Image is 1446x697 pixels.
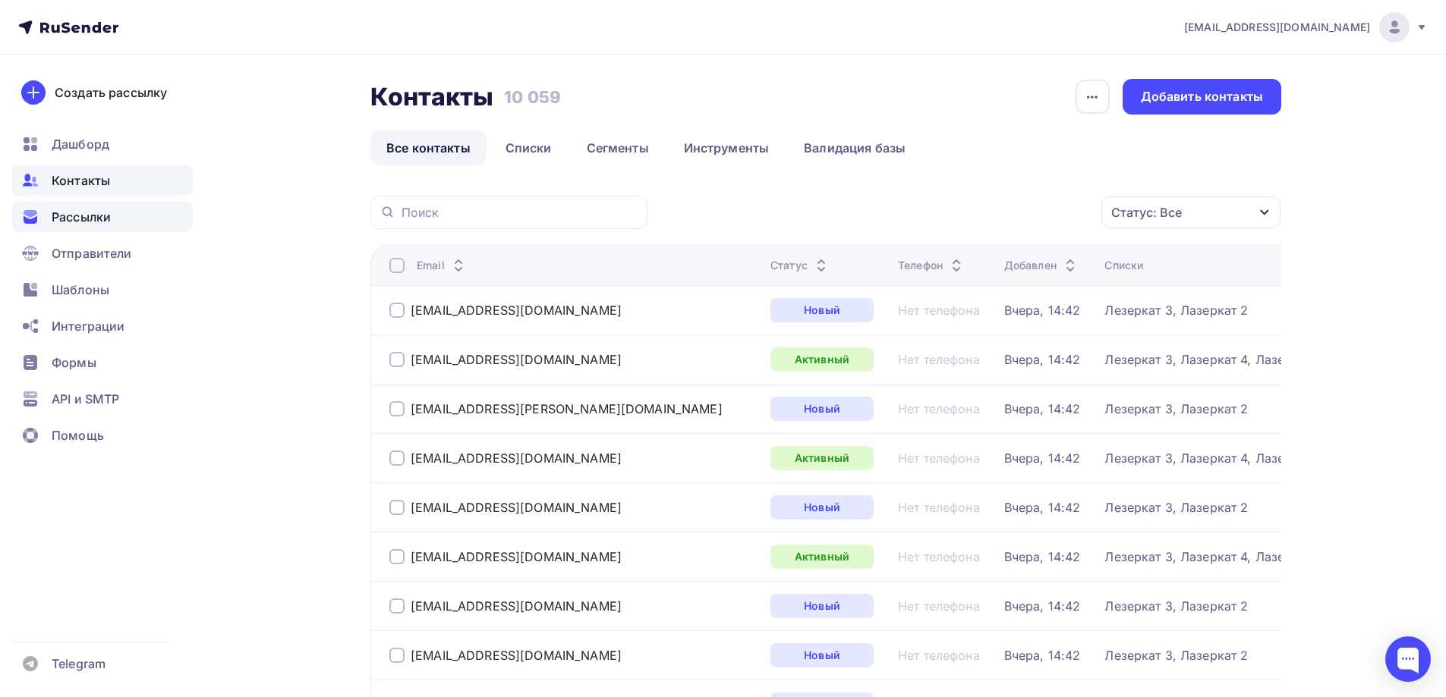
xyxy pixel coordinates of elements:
[1104,549,1323,564] a: Лезеркат 3, Лазеркат 4, Лазеркат 2
[1104,451,1323,466] div: Лезеркат 3, Лазеркат 4, Лазеркат 2
[52,208,111,226] span: Рассылки
[1101,196,1281,229] button: Статус: Все
[770,347,874,372] a: Активный
[490,130,568,165] a: Списки
[411,401,723,416] a: [EMAIL_ADDRESS][PERSON_NAME][DOMAIN_NAME]
[12,202,193,232] a: Рассылки
[12,347,193,378] a: Формы
[770,643,874,667] a: Новый
[898,401,980,416] a: Нет телефона
[770,298,874,322] div: Новый
[52,353,96,372] span: Формы
[52,281,109,299] span: Шаблоны
[1104,401,1248,416] a: Лезеркат 3, Лазеркат 2
[898,648,980,663] a: Нет телефона
[411,451,622,466] a: [EMAIL_ADDRESS][DOMAIN_NAME]
[411,303,622,318] a: [EMAIL_ADDRESS][DOMAIN_NAME]
[1104,598,1248,614] a: Лезеркат 3, Лазеркат 2
[1004,598,1081,614] a: Вчера, 14:42
[770,545,874,569] a: Активный
[1184,20,1370,35] span: [EMAIL_ADDRESS][DOMAIN_NAME]
[12,275,193,305] a: Шаблоны
[370,82,493,112] h2: Контакты
[898,451,980,466] a: Нет телефона
[571,130,665,165] a: Сегменты
[770,495,874,520] a: Новый
[898,352,980,367] a: Нет телефона
[52,171,110,190] span: Контакты
[12,129,193,159] a: Дашборд
[1004,258,1079,273] div: Добавлен
[1004,451,1081,466] a: Вчера, 14:42
[898,303,980,318] div: Нет телефона
[770,397,874,421] a: Новый
[1004,352,1081,367] a: Вчера, 14:42
[1104,303,1248,318] a: Лезеркат 3, Лазеркат 2
[1104,352,1323,367] a: Лезеркат 3, Лазеркат 4, Лазеркат 2
[1004,549,1081,564] a: Вчера, 14:42
[12,238,193,268] a: Отправители
[1104,500,1248,515] a: Лезеркат 3, Лазеркат 2
[898,500,980,515] a: Нет телефона
[770,258,830,273] div: Статус
[504,86,561,108] h3: 10 059
[411,500,622,515] a: [EMAIL_ADDRESS][DOMAIN_NAME]
[1184,12,1428,42] a: [EMAIL_ADDRESS][DOMAIN_NAME]
[12,165,193,196] a: Контакты
[1111,203,1182,221] div: Статус: Все
[1004,500,1081,515] a: Вчера, 14:42
[52,244,132,262] span: Отправители
[55,83,167,102] div: Создать рассылку
[402,204,638,221] input: Поиск
[52,317,124,335] span: Интеграции
[1004,401,1081,416] a: Вчера, 14:42
[788,130,921,165] a: Валидация базы
[770,594,874,618] a: Новый
[411,352,622,367] a: [EMAIL_ADDRESS][DOMAIN_NAME]
[411,598,622,614] a: [EMAIL_ADDRESS][DOMAIN_NAME]
[1104,648,1248,663] a: Лезеркат 3, Лазеркат 2
[1004,648,1081,663] a: Вчера, 14:42
[370,130,487,165] a: Все контакты
[668,130,786,165] a: Инструменты
[52,135,109,153] span: Дашборд
[52,390,119,408] span: API и SMTP
[417,258,468,273] div: Email
[411,549,622,564] a: [EMAIL_ADDRESS][DOMAIN_NAME]
[898,598,980,614] a: Нет телефона
[770,446,874,470] div: Активный
[411,648,622,663] a: [EMAIL_ADDRESS][DOMAIN_NAME]
[898,549,980,564] a: Нет телефона
[1141,88,1263,105] div: Добавить контакты
[52,655,106,673] span: Telegram
[1004,303,1081,318] div: Вчера, 14:42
